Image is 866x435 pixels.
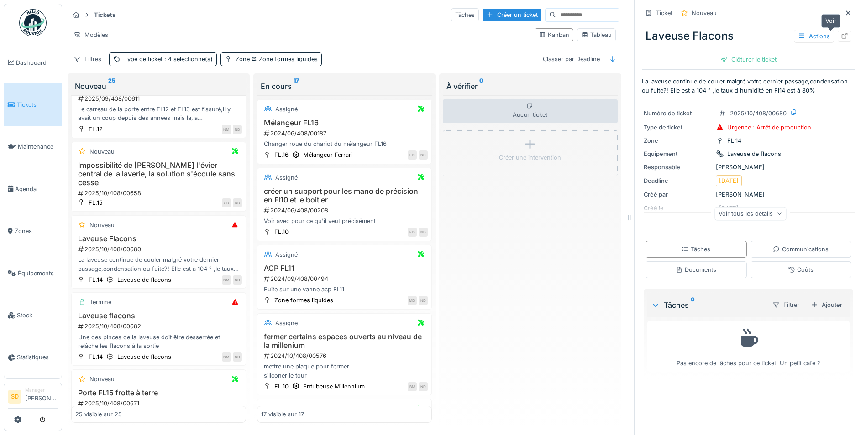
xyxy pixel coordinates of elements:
li: SD [8,390,21,404]
div: FD [408,150,417,160]
div: 2024/10/408/00576 [263,352,428,360]
span: Statistiques [17,353,58,362]
a: SD Manager[PERSON_NAME] [8,387,58,409]
div: 2025/10/408/00680 [77,245,242,254]
div: Tâches [682,245,710,254]
span: Dashboard [16,58,58,67]
div: Équipement [644,150,712,158]
div: Une des pinces de la laveuse doit être desserrée et relâche les flacons à la sortie [75,333,242,350]
span: : 4 sélectionné(s) [163,56,213,62]
div: 2025/09/408/00611 [77,94,242,103]
div: ND [419,382,428,391]
div: Coûts [788,265,814,274]
div: Responsable [644,163,712,171]
span: Zones [15,227,58,235]
h3: Mélangeur FL16 [261,119,428,127]
div: Terminé [89,298,111,306]
div: Filtrer [768,298,803,311]
div: 2024/09/408/00494 [263,274,428,283]
div: La laveuse continue de couler malgré votre dernier passage,condensation ou fuite?! Elle est à 104... [75,255,242,273]
div: Entubeuse Millennium [303,382,365,391]
div: Tableau [581,31,612,39]
a: Stock [4,294,62,336]
div: Laveuse de flacons [727,150,781,158]
div: NM [222,275,231,285]
div: [PERSON_NAME] [644,163,853,171]
div: FL.14 [89,275,103,284]
div: Clôturer le ticket [717,53,780,66]
div: À vérifier [446,81,614,92]
div: Fuite sur une vanne acp FL11 [261,285,428,294]
div: Communications [773,245,829,254]
div: Nouveau [692,9,717,17]
div: Créer une intervention [499,153,561,162]
div: Deadline [644,176,712,185]
div: Urgence : Arrêt de production [727,123,811,132]
div: Numéro de ticket [644,109,712,118]
div: Type de ticket [644,123,712,132]
div: Ticket [656,9,672,17]
div: 25 visible sur 25 [75,410,122,419]
div: ND [233,275,242,285]
div: Mélangeur Ferrari [303,150,352,159]
span: Stock [17,311,58,320]
div: 2025/10/408/00680 [730,109,787,118]
h3: créer un support pour les mano de précision en Fl10 et le boitier [261,187,428,204]
div: Laveuse Flacons [642,24,855,48]
div: FL.14 [89,352,103,361]
div: ND [233,198,242,207]
div: Actions [794,30,834,43]
div: 2024/06/408/00208 [263,206,428,215]
div: mettre une plaque pour fermer siliconer le tour [261,362,428,379]
div: Assigné [275,105,298,114]
div: Pas encore de tâches pour ce ticket. Un petit café ? [653,325,844,368]
a: Maintenance [4,126,62,168]
div: ND [419,296,428,305]
div: 17 visible sur 17 [261,410,304,419]
div: Assigné [275,319,298,327]
div: FL.12 [89,125,103,134]
sup: 25 [108,81,115,92]
div: Nouveau [89,375,115,383]
div: MD [408,296,417,305]
a: Dashboard [4,41,62,83]
div: Tâches [651,300,765,311]
sup: 0 [691,300,695,311]
div: Le carreau de la porte entre FL12 et FL13 est fissuré,il y avait un coup depuis des années mais l... [75,105,242,122]
div: GD [222,198,231,207]
h3: ACP FL11 [261,264,428,273]
div: Zone [236,55,318,63]
a: Agenda [4,168,62,210]
div: Zone formes liquides [274,296,333,305]
div: Documents [676,265,716,274]
div: Créer un ticket [483,9,541,21]
div: BM [408,382,417,391]
span: Maintenance [18,142,58,151]
span: Équipements [18,269,58,278]
span: Zone formes liquides [250,56,318,62]
div: Ajouter [807,299,846,311]
div: FL.10 [274,228,289,236]
h3: Laveuse flacons [75,311,242,320]
h3: fermer certains espaces ouverts au niveau de la millenium [261,332,428,350]
div: 2025/10/408/00682 [77,322,242,331]
div: 2025/10/408/00658 [77,189,242,197]
span: Tickets [17,100,58,109]
div: Zone [644,136,712,145]
div: Modèles [69,28,112,41]
sup: 17 [294,81,299,92]
div: Assigné [275,173,298,182]
strong: Tickets [90,10,119,19]
div: Filtres [69,52,105,66]
div: 2024/06/408/00187 [263,129,428,138]
div: NM [222,125,231,134]
a: Tickets [4,83,62,125]
h3: Porte FL15 frotte à terre [75,388,242,397]
div: Changer roue du chariot du mélangeur FL16 [261,140,428,148]
div: Classer par Deadline [539,52,604,66]
div: FL.16 [274,150,289,159]
div: Kanban [539,31,569,39]
div: Créé par [644,190,712,199]
div: En cours [261,81,428,92]
div: [PERSON_NAME] [644,190,853,199]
